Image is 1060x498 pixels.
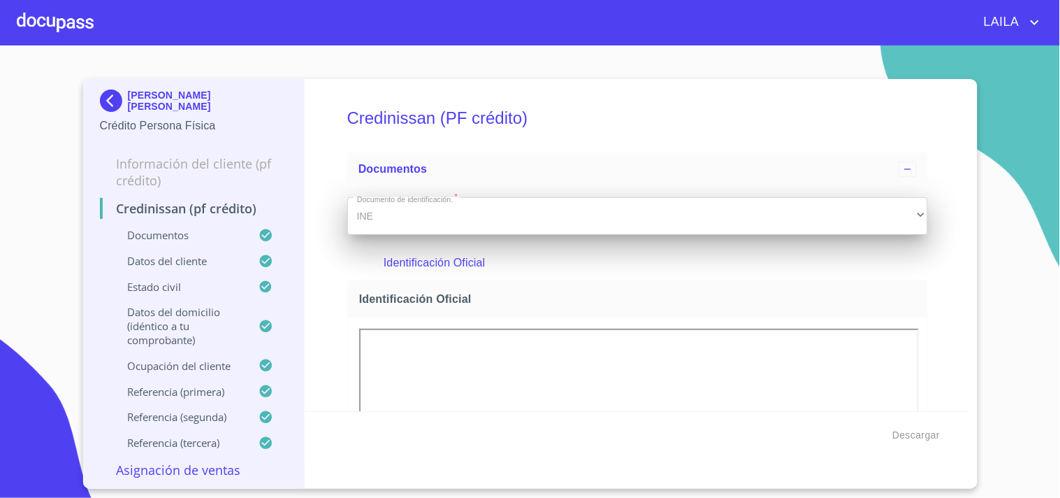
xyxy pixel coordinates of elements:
[359,292,922,306] span: Identificación Oficial
[100,155,288,189] p: Información del cliente (PF crédito)
[100,359,259,373] p: Ocupación del Cliente
[100,436,259,450] p: Referencia (tercera)
[128,90,288,112] p: [PERSON_NAME] [PERSON_NAME]
[384,255,891,271] p: Identificación Oficial
[100,228,259,242] p: Documentos
[347,152,928,186] div: Documentos
[100,410,259,424] p: Referencia (segunda)
[100,280,259,294] p: Estado civil
[358,163,427,175] span: Documentos
[892,427,940,444] span: Descargar
[100,200,288,217] p: Credinissan (PF crédito)
[887,422,945,448] button: Descargar
[100,254,259,268] p: Datos del cliente
[100,90,288,118] div: [PERSON_NAME] [PERSON_NAME]
[973,11,1043,34] button: account of current user
[973,11,1026,34] span: LAILA
[100,118,288,134] p: Crédito Persona Física
[347,90,928,147] h5: Credinissan (PF crédito)
[100,305,259,347] p: Datos del domicilio (idéntico a tu comprobante)
[100,385,259,399] p: Referencia (primera)
[100,90,128,112] img: Docupass spot blue
[347,197,928,235] div: INE
[100,462,288,478] p: Asignación de Ventas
